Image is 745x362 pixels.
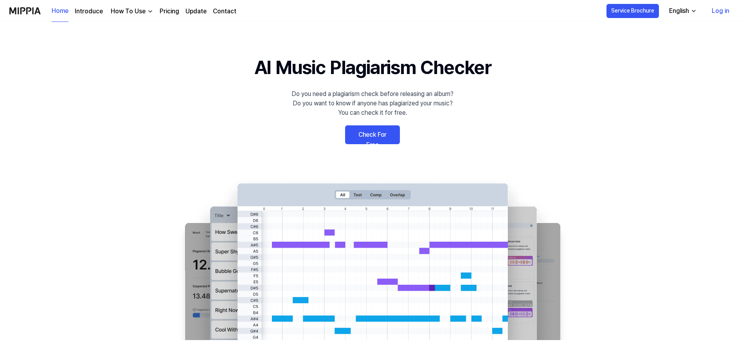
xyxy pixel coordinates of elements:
[606,4,659,18] button: Service Brochure
[109,7,153,16] button: How To Use
[254,53,491,81] h1: AI Music Plagiarism Checker
[668,6,691,16] div: English
[160,7,179,16] a: Pricing
[169,176,576,340] img: main Image
[213,7,236,16] a: Contact
[75,7,103,16] a: Introduce
[52,0,68,22] a: Home
[292,89,453,118] div: Do you need a plagiarism check before releasing an album? Do you want to know if anyone has plagi...
[663,3,702,19] button: English
[147,8,153,14] img: down
[185,7,207,16] a: Update
[109,7,147,16] div: How To Use
[345,125,400,144] a: Check For Free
